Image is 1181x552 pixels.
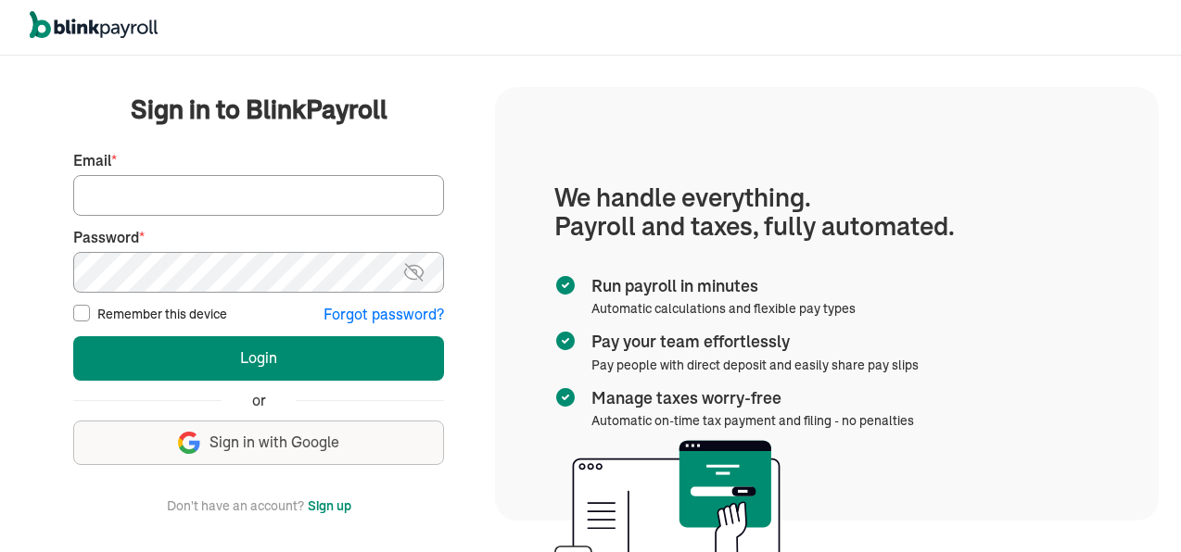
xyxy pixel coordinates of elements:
img: eye [402,261,425,283]
img: checkmark [554,330,577,352]
input: Your email address [73,175,444,216]
span: Don't have an account? [167,495,304,517]
button: Sign up [308,495,351,517]
img: logo [30,11,158,39]
label: Email [73,150,444,171]
img: checkmark [554,386,577,408]
img: checkmark [554,274,577,296]
button: Forgot password? [324,304,444,325]
label: Password [73,227,444,248]
button: Login [73,336,444,381]
span: Automatic calculations and flexible pay types [591,300,856,317]
button: Sign in with Google [73,420,444,465]
span: Sign in to BlinkPayroll [131,91,387,128]
img: google [178,432,200,454]
span: Automatic on-time tax payment and filing - no penalties [591,412,914,429]
span: Pay people with direct deposit and easily share pay slips [591,357,919,373]
span: or [252,390,266,411]
h1: We handle everything. Payroll and taxes, fully automated. [554,183,1099,241]
span: Sign in with Google [210,432,339,453]
span: Run payroll in minutes [591,274,848,298]
span: Pay your team effortlessly [591,330,911,354]
label: Remember this device [97,305,227,323]
span: Manage taxes worry-free [591,386,907,410]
